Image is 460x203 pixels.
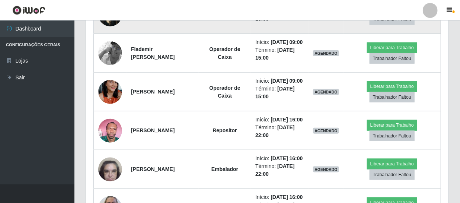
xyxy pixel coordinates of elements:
[255,162,304,178] li: Término:
[370,131,415,141] button: Trabalhador Faltou
[370,169,415,180] button: Trabalhador Faltou
[131,46,175,60] strong: Flademir [PERSON_NAME]
[98,115,122,146] img: 1753956520242.jpeg
[255,193,304,201] li: Início:
[209,85,240,99] strong: Operador de Caixa
[209,7,240,21] strong: Operador de Caixa
[271,78,303,84] time: [DATE] 09:00
[255,77,304,85] li: Início:
[367,81,417,92] button: Liberar para Trabalho
[211,166,238,172] strong: Embalador
[255,116,304,124] li: Início:
[131,166,175,172] strong: [PERSON_NAME]
[255,124,304,139] li: Término:
[370,92,415,102] button: Trabalhador Faltou
[367,159,417,169] button: Liberar para Trabalho
[12,6,45,15] img: CoreUI Logo
[98,71,122,113] img: 1704159862807.jpeg
[255,85,304,101] li: Término:
[98,153,122,185] img: 1743993949303.jpeg
[271,155,303,161] time: [DATE] 16:00
[367,42,417,53] button: Liberar para Trabalho
[313,50,339,56] span: AGENDADO
[271,39,303,45] time: [DATE] 09:00
[370,53,415,64] button: Trabalhador Faltou
[255,155,304,162] li: Início:
[313,89,339,95] span: AGENDADO
[131,127,175,133] strong: [PERSON_NAME]
[367,120,417,130] button: Liberar para Trabalho
[255,46,304,62] li: Término:
[131,89,175,95] strong: [PERSON_NAME]
[255,38,304,46] li: Início:
[213,127,237,133] strong: Repositor
[271,117,303,123] time: [DATE] 16:00
[313,128,339,134] span: AGENDADO
[98,32,122,74] img: 1677862473540.jpeg
[271,194,303,200] time: [DATE] 16:00
[313,166,339,172] span: AGENDADO
[209,46,240,60] strong: Operador de Caixa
